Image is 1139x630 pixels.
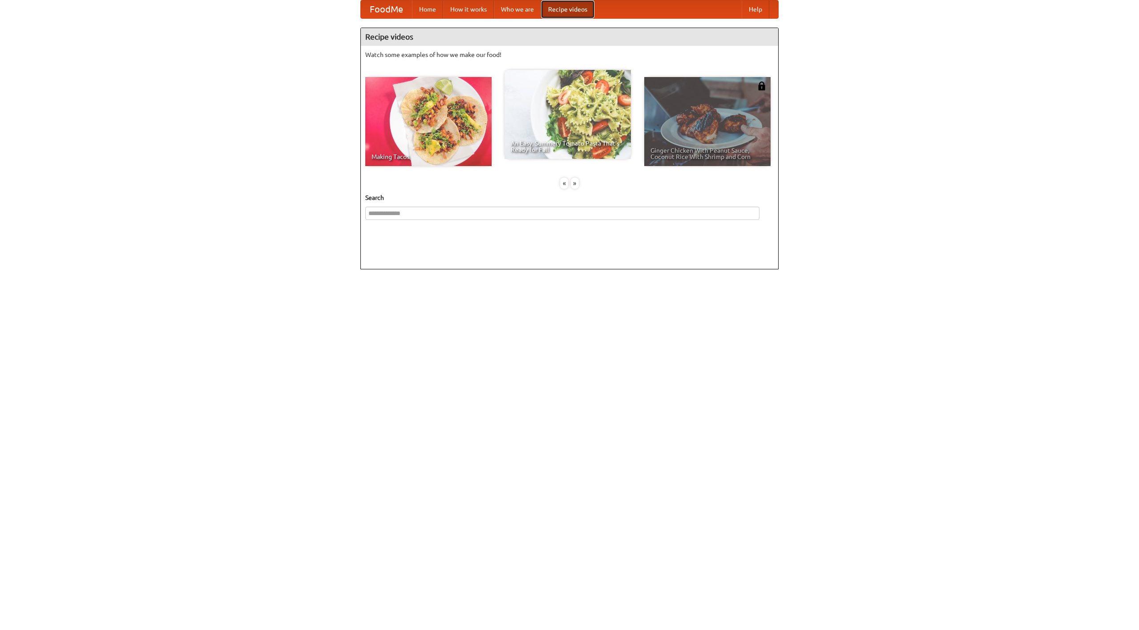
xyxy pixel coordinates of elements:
h5: Search [365,193,774,202]
a: FoodMe [361,0,412,18]
a: An Easy, Summery Tomato Pasta That's Ready for Fall [505,70,631,159]
div: « [560,178,568,189]
a: Who we are [494,0,541,18]
div: » [571,178,579,189]
h4: Recipe videos [361,28,778,46]
a: Help [742,0,769,18]
p: Watch some examples of how we make our food! [365,50,774,59]
a: Making Tacos [365,77,492,166]
a: Recipe videos [541,0,594,18]
span: An Easy, Summery Tomato Pasta That's Ready for Fall [511,140,625,153]
a: Home [412,0,443,18]
span: Making Tacos [372,154,485,160]
a: How it works [443,0,494,18]
img: 483408.png [757,81,766,90]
